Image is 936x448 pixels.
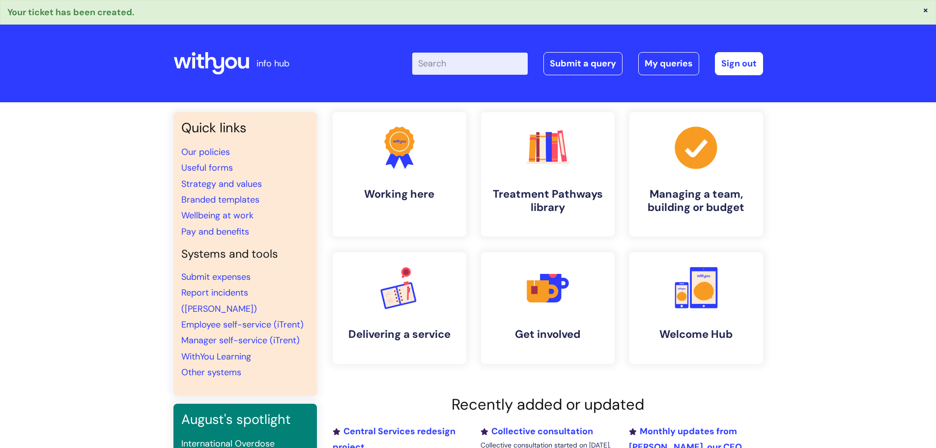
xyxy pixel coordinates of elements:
h3: Quick links [181,120,309,136]
a: Treatment Pathways library [481,112,615,237]
button: × [923,5,929,14]
a: Pay and benefits [181,226,249,238]
a: Welcome Hub [629,252,763,363]
a: Sign out [715,52,763,75]
h4: Get involved [489,328,607,341]
h2: Recently added or updated [333,395,763,414]
a: Employee self-service (iTrent) [181,319,304,330]
h4: Delivering a service [340,328,458,341]
a: Wellbeing at work [181,209,254,221]
h4: Systems and tools [181,247,309,261]
a: Report incidents ([PERSON_NAME]) [181,287,257,314]
a: Manager self-service (iTrent) [181,334,300,346]
a: Other systems [181,366,241,378]
a: Managing a team, building or budget [629,112,763,237]
h4: Welcome Hub [637,328,755,341]
a: Branded templates [181,194,259,206]
a: Useful forms [181,162,233,174]
a: Get involved [481,252,615,363]
h4: Treatment Pathways library [489,188,607,214]
h4: Working here [340,188,458,201]
h3: August's spotlight [181,412,309,427]
a: Our policies [181,146,230,158]
input: Search [412,53,528,74]
a: Strategy and values [181,178,262,190]
div: | - [412,52,763,75]
a: WithYou Learning [181,351,251,362]
p: info hub [256,56,289,71]
h4: Managing a team, building or budget [637,188,755,214]
a: Working here [333,112,466,237]
a: Delivering a service [333,252,466,363]
a: Submit a query [543,52,623,75]
a: My queries [638,52,699,75]
a: Collective consultation [481,425,593,437]
a: Submit expenses [181,271,251,283]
